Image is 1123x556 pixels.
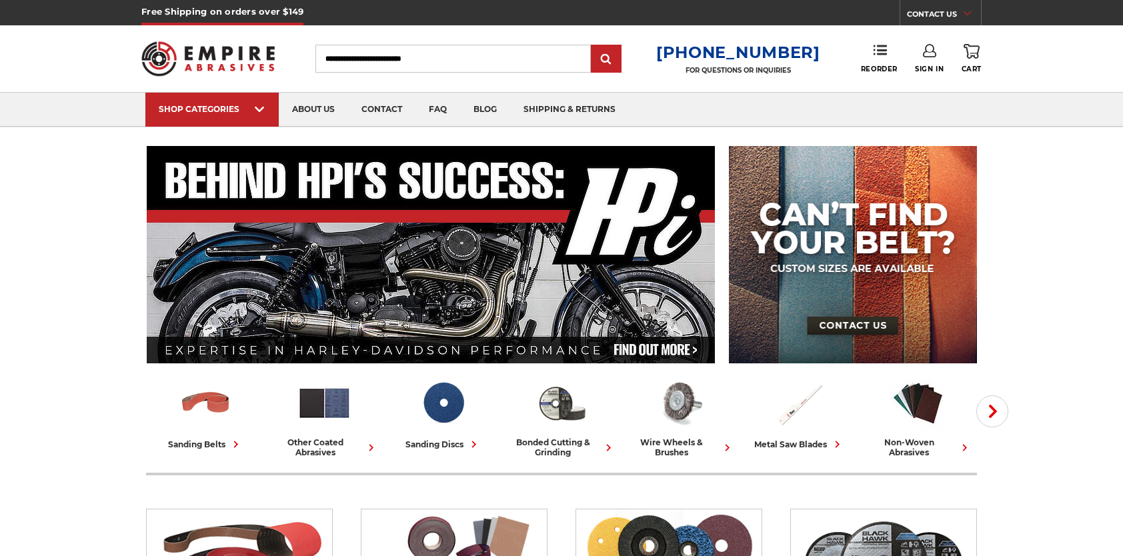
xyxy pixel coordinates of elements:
img: Non-woven Abrasives [890,375,946,431]
div: sanding belts [168,437,243,451]
a: bonded cutting & grinding [507,375,616,457]
img: Empire Abrasives [141,33,275,85]
img: Banner for an interview featuring Horsepower Inc who makes Harley performance upgrades featured o... [147,146,716,363]
a: sanding belts [151,375,259,451]
div: sanding discs [405,437,481,451]
p: FOR QUESTIONS OR INQUIRIES [656,66,820,75]
div: SHOP CATEGORIES [159,104,265,114]
div: wire wheels & brushes [626,437,734,457]
a: sanding discs [389,375,497,451]
a: other coated abrasives [270,375,378,457]
a: shipping & returns [510,93,629,127]
a: Reorder [861,44,898,73]
a: metal saw blades [745,375,853,451]
div: other coated abrasives [270,437,378,457]
a: non-woven abrasives [864,375,972,457]
a: faq [415,93,460,127]
img: Wire Wheels & Brushes [653,375,708,431]
span: Sign In [915,65,944,73]
input: Submit [593,46,620,73]
a: Cart [962,44,982,73]
img: Sanding Belts [178,375,233,431]
a: CONTACT US [907,7,981,25]
button: Next [976,395,1008,427]
a: about us [279,93,348,127]
img: promo banner for custom belts. [729,146,977,363]
img: Bonded Cutting & Grinding [534,375,590,431]
span: Cart [962,65,982,73]
a: contact [348,93,415,127]
div: non-woven abrasives [864,437,972,457]
a: wire wheels & brushes [626,375,734,457]
span: Reorder [861,65,898,73]
img: Other Coated Abrasives [297,375,352,431]
a: [PHONE_NUMBER] [656,43,820,62]
div: bonded cutting & grinding [507,437,616,457]
img: Sanding Discs [415,375,471,431]
img: Metal Saw Blades [772,375,827,431]
a: blog [460,93,510,127]
div: metal saw blades [754,437,844,451]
